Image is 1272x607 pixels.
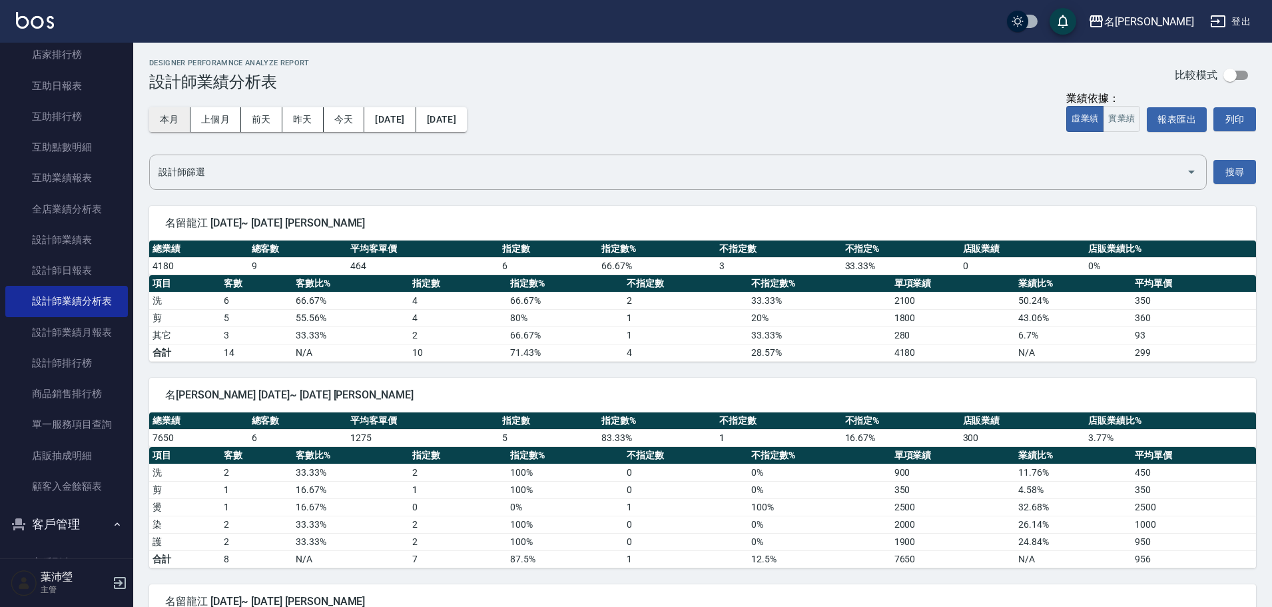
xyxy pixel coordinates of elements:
th: 平均客單價 [347,412,499,430]
td: 7 [409,550,507,568]
td: 28.57% [748,344,891,361]
a: 設計師業績表 [5,225,128,255]
button: save [1050,8,1076,35]
td: 剪 [149,481,220,498]
th: 不指定% [842,412,960,430]
th: 業績比% [1015,275,1131,293]
td: 1 [220,481,292,498]
div: 名[PERSON_NAME] [1104,13,1194,30]
td: N/A [1015,550,1131,568]
td: 20 % [748,309,891,326]
td: 87.5% [507,550,623,568]
td: 剪 [149,309,220,326]
td: 6 [248,429,348,446]
th: 單項業績 [891,275,1016,293]
button: 搜尋 [1213,160,1256,185]
th: 平均客單價 [347,241,499,258]
td: 5 [220,309,292,326]
td: 450 [1131,464,1256,481]
td: 80 % [507,309,623,326]
a: 互助日報表 [5,71,128,101]
td: 4 [409,292,507,309]
a: 互助業績報表 [5,163,128,193]
button: 前天 [241,107,282,132]
td: 33.33 % [292,533,409,550]
table: a dense table [149,447,1256,568]
th: 項目 [149,275,220,293]
h2: Designer Perforamnce Analyze Report [149,59,310,67]
td: 2100 [891,292,1016,309]
td: 66.67 % [598,257,716,275]
td: 26.14 % [1015,516,1131,533]
th: 總業績 [149,241,248,258]
td: 0 % [748,464,891,481]
td: 9 [248,257,348,275]
td: 1 [623,550,748,568]
td: 洗 [149,464,220,481]
td: 33.33 % [292,464,409,481]
td: 1 [623,498,748,516]
td: 0 [623,481,748,498]
th: 指定數% [507,447,623,464]
td: 合計 [149,550,220,568]
th: 不指定數% [748,275,891,293]
td: 1275 [347,429,499,446]
td: 1 [409,481,507,498]
th: 店販業績比% [1085,412,1256,430]
a: 設計師業績分析表 [5,286,128,316]
td: 464 [347,257,499,275]
td: 33.33 % [842,257,960,275]
td: 66.67 % [507,326,623,344]
th: 指定數% [598,241,716,258]
button: 今天 [324,107,365,132]
td: 900 [891,464,1016,481]
td: 6 [220,292,292,309]
th: 店販業績比% [1085,241,1256,258]
th: 店販業績 [960,412,1085,430]
td: 合計 [149,344,220,361]
td: 2 [409,533,507,550]
td: 0 [623,533,748,550]
td: 0 % [1085,257,1256,275]
div: 業績依據： [1066,92,1140,106]
button: [DATE] [416,107,467,132]
td: 55.56 % [292,309,409,326]
td: 2 [220,533,292,550]
td: 4.58 % [1015,481,1131,498]
th: 不指定數% [748,447,891,464]
button: 名[PERSON_NAME] [1083,8,1199,35]
th: 不指定數 [716,241,841,258]
td: 66.67 % [507,292,623,309]
th: 客數 [220,447,292,464]
td: 100 % [507,464,623,481]
td: 360 [1131,309,1256,326]
a: 全店業績分析表 [5,194,128,225]
td: 100 % [748,498,891,516]
td: 5 [499,429,598,446]
p: 主管 [41,584,109,596]
td: 2 [409,326,507,344]
td: N/A [292,550,409,568]
a: 互助排行榜 [5,101,128,132]
td: 7650 [891,550,1016,568]
td: 1 [623,326,748,344]
th: 指定數 [409,447,507,464]
button: 昨天 [282,107,324,132]
td: 0 [409,498,507,516]
td: 6.7 % [1015,326,1131,344]
td: 護 [149,533,220,550]
a: 商品銷售排行榜 [5,378,128,409]
h3: 設計師業績分析表 [149,73,310,91]
td: 1 [623,309,748,326]
button: 虛業績 [1066,106,1104,132]
td: 0 [623,464,748,481]
td: 14 [220,344,292,361]
td: 100 % [507,533,623,550]
td: 93 [1131,326,1256,344]
td: 350 [891,481,1016,498]
td: 3 [716,257,841,275]
td: 8 [220,550,292,568]
button: 列印 [1213,107,1256,131]
td: 350 [1131,292,1256,309]
td: 2500 [1131,498,1256,516]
